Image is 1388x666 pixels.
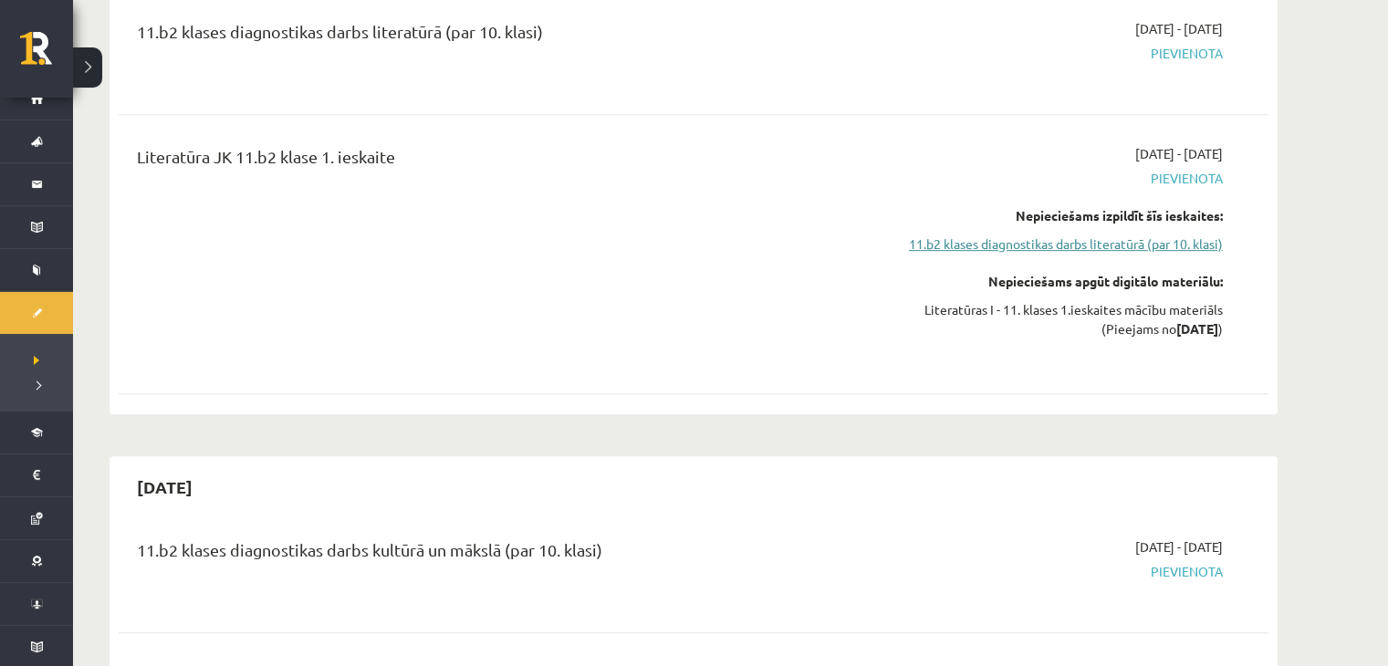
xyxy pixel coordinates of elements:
span: Pievienota [879,44,1223,63]
div: 11.b2 klases diagnostikas darbs literatūrā (par 10. klasi) [137,19,851,53]
div: Nepieciešams izpildīt šīs ieskaites: [879,206,1223,225]
strong: [DATE] [1176,320,1218,337]
div: Literatūra JK 11.b2 klase 1. ieskaite [137,144,851,178]
a: 11.b2 klases diagnostikas darbs literatūrā (par 10. klasi) [879,234,1223,254]
div: Nepieciešams apgūt digitālo materiālu: [879,272,1223,291]
div: 11.b2 klases diagnostikas darbs kultūrā un mākslā (par 10. klasi) [137,537,851,571]
span: [DATE] - [DATE] [1135,537,1223,557]
span: [DATE] - [DATE] [1135,144,1223,163]
span: Pievienota [879,562,1223,581]
div: Literatūras I - 11. klases 1.ieskaites mācību materiāls (Pieejams no ) [879,300,1223,338]
span: Pievienota [879,169,1223,188]
a: Rīgas 1. Tālmācības vidusskola [20,32,73,78]
span: [DATE] - [DATE] [1135,19,1223,38]
h2: [DATE] [119,465,211,508]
